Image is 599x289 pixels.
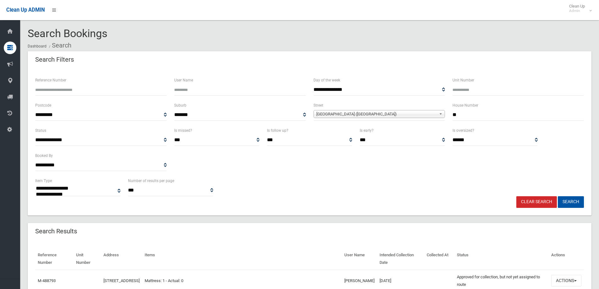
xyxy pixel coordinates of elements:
label: Is missed? [174,127,192,134]
th: Items [142,248,342,270]
th: User Name [342,248,377,270]
span: [GEOGRAPHIC_DATA] ([GEOGRAPHIC_DATA]) [316,110,436,118]
label: House Number [452,102,478,109]
label: Item Type [35,177,52,184]
label: Number of results per page [128,177,174,184]
label: Status [35,127,46,134]
li: Search [47,40,71,51]
small: Admin [569,8,585,13]
label: Postcode [35,102,51,109]
th: Reference Number [35,248,74,270]
label: Is follow up? [267,127,288,134]
th: Status [454,248,549,270]
button: Actions [551,275,581,286]
span: Clean Up [566,4,591,13]
label: Suburb [174,102,186,109]
label: Day of the week [313,77,340,84]
th: Address [101,248,142,270]
label: Is oversized? [452,127,474,134]
span: Search Bookings [28,27,108,40]
label: Is early? [360,127,374,134]
header: Search Results [28,225,85,237]
th: Intended Collection Date [377,248,424,270]
a: [STREET_ADDRESS] [103,278,140,283]
label: Street [313,102,323,109]
a: M-488793 [38,278,56,283]
label: Unit Number [452,77,474,84]
button: Search [558,196,584,208]
th: Actions [549,248,584,270]
th: Unit Number [74,248,101,270]
label: User Name [174,77,193,84]
header: Search Filters [28,53,81,66]
a: Clear Search [516,196,557,208]
th: Collected At [424,248,455,270]
span: Clean Up ADMIN [6,7,45,13]
label: Reference Number [35,77,66,84]
label: Booked By [35,152,53,159]
a: Dashboard [28,44,47,48]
